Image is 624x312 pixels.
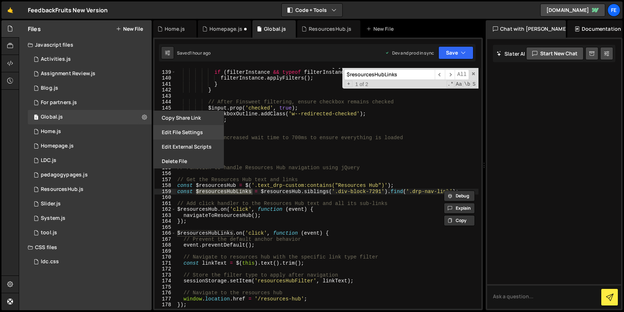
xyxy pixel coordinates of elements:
[155,278,176,284] div: 174
[155,230,176,236] div: 166
[526,47,584,60] button: Start new chat
[366,25,396,33] div: New File
[447,81,454,88] span: RegExp Search
[155,296,176,302] div: 177
[155,105,176,111] div: 145
[41,215,65,222] div: System.js
[445,69,455,80] span: ​
[28,81,152,95] div: 13360/35839.js
[385,50,434,56] div: Dev and prod in sync
[153,125,224,140] button: Edit File Settings
[41,258,59,265] div: ldc.css
[435,69,445,80] span: ​
[155,177,176,183] div: 157
[153,154,224,168] button: Delete File
[155,266,176,272] div: 172
[155,87,176,93] div: 142
[155,201,176,207] div: 161
[41,201,61,207] div: Slider.js
[155,236,176,243] div: 167
[486,20,566,38] div: Chat with [PERSON_NAME]
[28,6,108,14] div: FeedbackFruits New Version
[607,4,620,17] a: Fe
[497,50,525,57] h2: Slater AI
[463,81,471,88] span: Whole Word Search
[155,213,176,219] div: 163
[28,197,152,211] div: 13360/33682.js
[28,153,152,168] div: 13360/38099.js
[540,4,605,17] a: [DOMAIN_NAME]
[155,242,176,248] div: 168
[19,38,152,52] div: Javascript files
[155,93,176,99] div: 143
[155,183,176,189] div: 158
[41,230,57,236] div: tool.js
[155,81,176,87] div: 141
[444,203,475,214] button: Explain
[155,260,176,266] div: 171
[41,186,83,193] div: ResourcesHub.js
[34,115,38,121] span: 1
[41,114,63,120] div: Global.js
[472,81,476,88] span: Search In Selection
[438,46,473,59] button: Save
[153,140,224,154] button: Edit External Scripts
[155,189,176,195] div: 159
[116,26,143,32] button: New File
[282,4,342,17] button: Code + Tools
[345,81,352,87] span: Toggle Replace mode
[155,290,176,296] div: 176
[155,254,176,260] div: 170
[455,69,469,80] span: Alt-Enter
[155,171,176,177] div: 156
[28,124,152,139] div: 13360/33984.js
[19,240,152,255] div: CSS files
[153,111,224,125] button: Copy share link
[41,56,71,63] div: Activities.js
[28,95,152,110] div: 13360/34839.js
[155,284,176,290] div: 175
[28,168,152,182] div: 13360/34994.js
[41,157,56,164] div: LDC.js
[209,25,242,33] div: Homepage.js
[155,225,176,231] div: 165
[28,110,152,124] div: 13360/35151.js
[155,218,176,225] div: 164
[28,52,152,67] div: 13360/35742.js
[155,69,176,76] div: 139
[155,99,176,105] div: 144
[444,191,475,201] button: Debug
[28,255,152,269] div: 13360/38100.css
[155,248,176,255] div: 169
[352,81,371,87] span: 1 of 2
[28,139,152,153] div: 13360/34552.js
[455,81,463,88] span: CaseSensitive Search
[155,206,176,213] div: 162
[309,25,351,33] div: ResourcesHub.js
[28,182,152,197] div: 13360/35178.js
[28,25,41,33] h2: Files
[155,195,176,201] div: 160
[264,25,286,33] div: Global.js
[344,69,435,80] input: Search for
[165,25,185,33] div: Home.js
[41,85,58,91] div: Blog.js
[155,75,176,81] div: 140
[41,172,88,178] div: pedagogypages.js
[155,272,176,278] div: 173
[28,211,152,226] div: 13360/34174.js
[41,143,74,149] div: Homepage.js
[28,226,152,240] div: 13360/33447.js
[1,1,19,19] a: 🤙
[444,215,475,226] button: Copy
[177,50,211,56] div: Saved
[190,50,211,56] div: 1 hour ago
[567,20,623,38] div: Documentation
[155,302,176,308] div: 178
[41,99,77,106] div: For partners.js
[41,70,95,77] div: Assignment Review.js
[41,128,61,135] div: Home.js
[28,67,152,81] div: 13360/33610.js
